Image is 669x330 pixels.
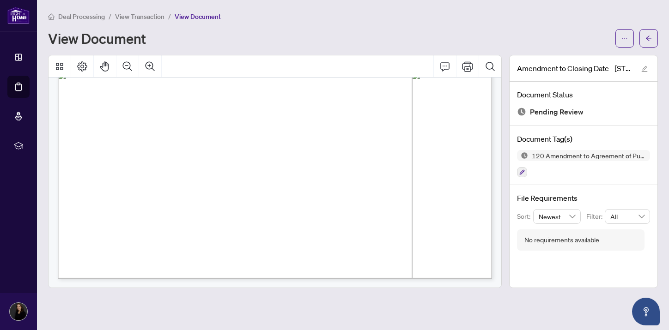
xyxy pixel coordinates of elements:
[524,235,599,245] div: No requirements available
[539,210,576,223] span: Newest
[517,192,650,204] h4: File Requirements
[632,298,660,325] button: Open asap
[610,210,645,223] span: All
[621,35,628,42] span: ellipsis
[645,35,652,42] span: arrow-left
[10,303,27,320] img: Profile Icon
[586,211,605,222] p: Filter:
[7,7,30,24] img: logo
[48,31,146,46] h1: View Document
[528,152,650,159] span: 120 Amendment to Agreement of Purchase and Sale
[517,211,533,222] p: Sort:
[641,66,648,72] span: edit
[48,13,55,20] span: home
[168,11,171,22] li: /
[517,133,650,144] h4: Document Tag(s)
[517,89,650,100] h4: Document Status
[175,12,221,21] span: View Document
[115,12,164,21] span: View Transaction
[517,150,528,161] img: Status Icon
[517,63,633,74] span: Amendment to Closing Date - [STREET_ADDRESS]pdf
[109,11,111,22] li: /
[517,107,526,116] img: Document Status
[58,12,105,21] span: Deal Processing
[530,106,584,118] span: Pending Review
